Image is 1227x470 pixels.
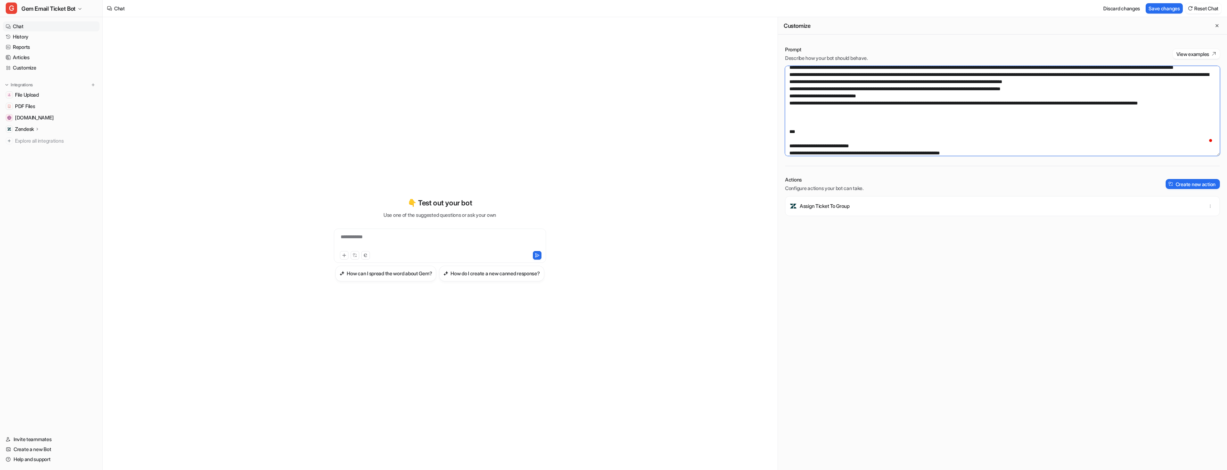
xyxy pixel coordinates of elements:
p: Assign Ticket To Group [800,203,850,210]
p: Integrations [11,82,33,88]
img: PDF Files [7,104,11,108]
a: Chat [3,21,100,31]
img: reset [1188,6,1193,11]
span: PDF Files [15,103,35,110]
img: How can I spread the word about Gem? [340,271,345,276]
p: Describe how your bot should behave. [785,55,868,62]
img: File Upload [7,93,11,97]
span: Explore all integrations [15,135,97,147]
h3: How do I create a new canned response? [450,270,540,277]
a: Invite teammates [3,434,100,444]
a: History [3,32,100,42]
textarea: To enrich screen reader interactions, please activate Accessibility in Grammarly extension settings [785,66,1220,156]
img: expand menu [4,82,9,87]
p: Zendesk [15,126,34,133]
a: status.gem.com[DOMAIN_NAME] [3,113,100,123]
img: create-action-icon.svg [1169,182,1173,187]
a: Help and support [3,454,100,464]
button: How do I create a new canned response?How do I create a new canned response? [439,266,544,281]
p: 👇 Test out your bot [408,198,472,208]
button: View examples [1173,49,1220,59]
img: How do I create a new canned response? [443,271,448,276]
button: Save changes [1146,3,1183,14]
button: How can I spread the word about Gem?How can I spread the word about Gem? [335,266,436,281]
h2: Customize [784,22,810,29]
button: Discard changes [1100,3,1143,14]
button: Create new action [1166,179,1220,189]
img: menu_add.svg [91,82,96,87]
a: Create a new Bot [3,444,100,454]
span: Gem Email Ticket Bot [21,4,76,14]
p: Use one of the suggested questions or ask your own [383,211,496,219]
span: [DOMAIN_NAME] [15,114,54,121]
button: Close flyout [1213,21,1221,30]
a: File UploadFile Upload [3,90,100,100]
p: Prompt [785,46,868,53]
span: G [6,2,17,14]
a: PDF FilesPDF Files [3,101,100,111]
div: Chat [114,5,125,12]
a: Reports [3,42,100,52]
a: Explore all integrations [3,136,100,146]
button: Integrations [3,81,35,88]
img: status.gem.com [7,116,11,120]
p: Configure actions your bot can take. [785,185,864,192]
a: Customize [3,63,100,73]
span: File Upload [15,91,39,98]
img: Zendesk [7,127,11,131]
p: Actions [785,176,864,183]
button: Reset Chat [1186,3,1221,14]
img: Assign Ticket To Group icon [790,203,797,210]
a: Articles [3,52,100,62]
img: explore all integrations [6,137,13,144]
h3: How can I spread the word about Gem? [347,270,432,277]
